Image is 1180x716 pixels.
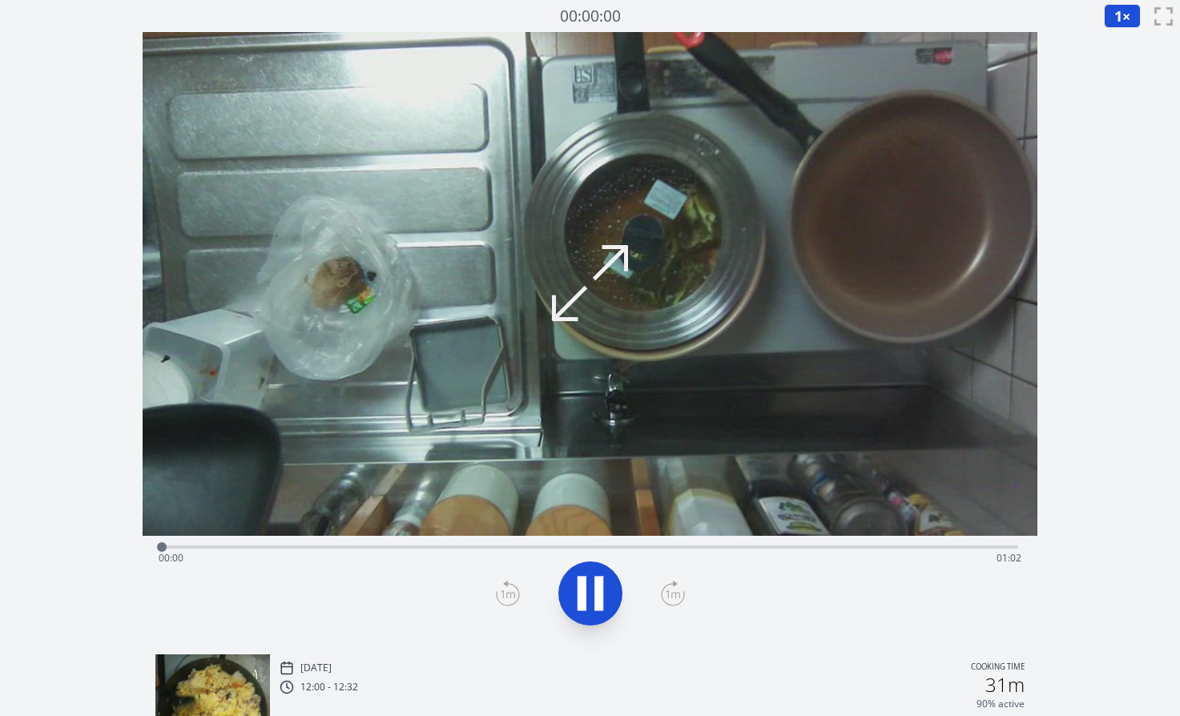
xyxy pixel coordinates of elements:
[971,661,1025,675] p: Cooking time
[985,675,1025,694] h2: 31m
[300,681,358,694] p: 12:00 - 12:32
[1104,4,1141,28] button: 1×
[977,698,1025,710] p: 90% active
[300,662,332,674] p: [DATE]
[560,5,621,28] a: 00:00:00
[1114,6,1122,26] span: 1
[997,551,1021,565] span: 01:02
